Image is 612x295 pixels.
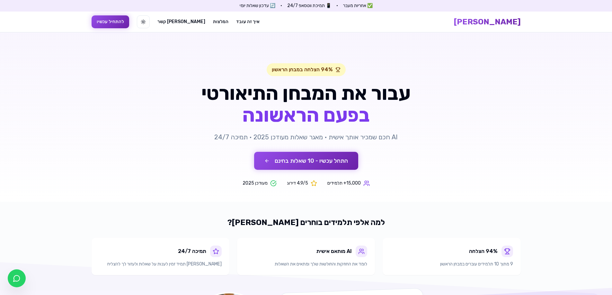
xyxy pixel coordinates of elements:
h1: עבור את המבחן התיאורטי [183,84,430,125]
span: 94% הצלחה במבחן הראשון [272,66,333,74]
p: AI חכם שמכיר אותך אישית • מאגר שאלות מעודכן 2025 • תמיכה 24/7 [183,133,430,142]
p: 9 מתוך 10 תלמידים עוברים במבחן הראשון [390,261,513,267]
a: המלצות [213,19,228,25]
span: 🔄 עדכון שאלות יומי [240,3,275,9]
div: AI מותאם אישית [316,247,352,255]
span: 4.9/5 דירוג [287,180,308,187]
span: • [336,3,338,9]
p: לומד את החוזקות והחולשות שלך ומתאים את השאלות [245,261,367,267]
span: • [280,3,282,9]
p: [PERSON_NAME] תמיד זמין לענות על שאלות ולעזור לך להצליח [99,261,222,267]
div: 94% הצלחה [469,247,498,255]
span: ✅ אחריות מעבר [343,3,373,9]
a: [PERSON_NAME] קשר [157,19,205,25]
button: התחל עכשיו - 10 שאלות בחינם [254,152,358,170]
a: איך זה עובד [236,19,260,25]
button: להתחיל עכשיו [92,15,129,28]
span: בפעם הראשונה [183,106,430,125]
span: 📱 תמיכת ווטסאפ 24/7 [287,3,331,9]
a: התחל עכשיו - 10 שאלות בחינם [254,158,358,164]
span: מעודכן 2025 [243,180,268,187]
span: 15,000+ תלמידים [327,180,361,187]
div: תמיכה 24/7 [178,247,206,255]
a: צ'אט בוואטסאפ [8,269,26,287]
h2: למה אלפי תלמידים בוחרים [PERSON_NAME]? [92,217,521,228]
a: [PERSON_NAME] [454,17,521,27]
